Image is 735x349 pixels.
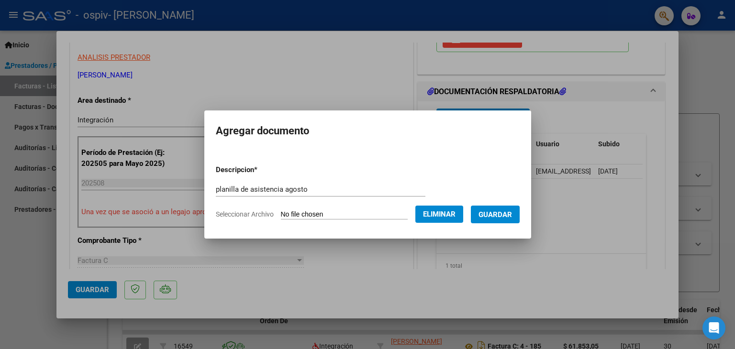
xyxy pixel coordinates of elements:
[415,206,463,223] button: Eliminar
[216,210,274,218] span: Seleccionar Archivo
[423,210,456,218] span: Eliminar
[702,316,725,339] div: Open Intercom Messenger
[216,122,520,140] h2: Agregar documento
[479,210,512,219] span: Guardar
[216,164,307,175] p: Descripcion
[471,206,520,223] button: Guardar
